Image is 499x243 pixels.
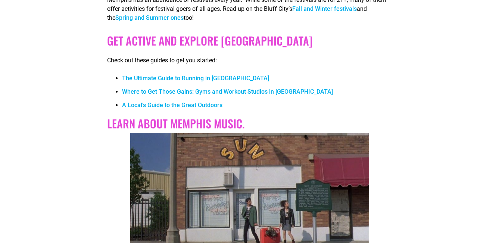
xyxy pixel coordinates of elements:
[122,88,333,95] a: Where to Get Those Gains: Gyms and Workout Studios in [GEOGRAPHIC_DATA]
[122,102,222,109] a: A Local’s Guide to the Great Outdoors
[107,34,392,47] h2: Get Active and Explore [GEOGRAPHIC_DATA]
[122,75,269,82] a: The Ultimate Guide to Running in [GEOGRAPHIC_DATA]
[115,14,184,21] a: Spring and Summer ones
[107,117,392,130] h2: Learn About Memphis Music.
[107,56,392,65] p: Check out these guides to get you started:
[292,5,357,12] a: Fall and Winter festivals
